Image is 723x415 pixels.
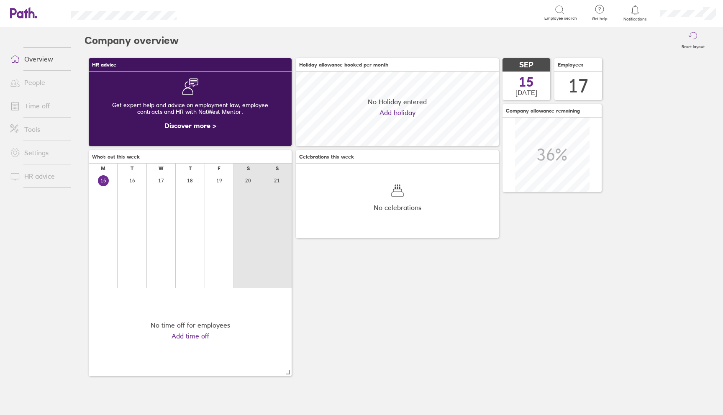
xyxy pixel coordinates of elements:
[677,42,710,49] label: Reset layout
[172,332,209,340] a: Add time off
[374,204,421,211] span: No celebrations
[101,166,105,172] div: M
[85,27,179,54] h2: Company overview
[3,168,71,184] a: HR advice
[379,109,415,116] a: Add holiday
[95,95,285,122] div: Get expert help and advice on employment law, employee contracts and HR with NatWest Mentor.
[3,121,71,138] a: Tools
[299,62,388,68] span: Holiday allowance booked per month
[3,144,71,161] a: Settings
[199,9,220,16] div: Search
[677,27,710,54] button: Reset layout
[506,108,580,114] span: Company allowance remaining
[151,321,230,329] div: No time off for employees
[544,16,577,21] span: Employee search
[164,121,216,130] a: Discover more >
[276,166,279,172] div: S
[519,75,534,89] span: 15
[586,16,613,21] span: Get help
[3,74,71,91] a: People
[218,166,220,172] div: F
[131,166,133,172] div: T
[3,97,71,114] a: Time off
[92,154,140,160] span: Who's out this week
[3,51,71,67] a: Overview
[247,166,250,172] div: S
[519,61,533,69] span: SEP
[622,4,649,22] a: Notifications
[92,62,116,68] span: HR advice
[568,75,588,97] div: 17
[622,17,649,22] span: Notifications
[189,166,192,172] div: T
[515,89,537,96] span: [DATE]
[299,154,354,160] span: Celebrations this week
[368,98,427,105] span: No Holiday entered
[558,62,584,68] span: Employees
[159,166,164,172] div: W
